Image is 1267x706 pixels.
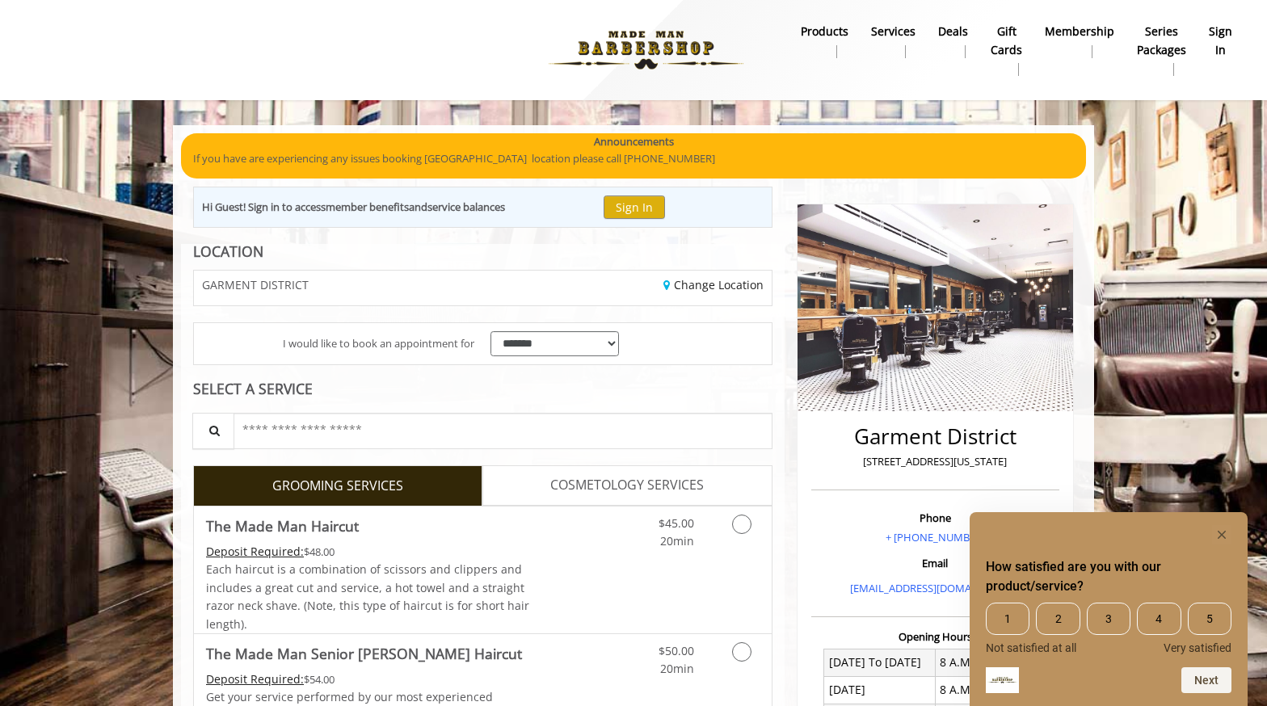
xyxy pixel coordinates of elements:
[206,561,529,631] span: Each haircut is a combination of scissors and clippers and includes a great cut and service, a ho...
[550,475,704,496] span: COSMETOLOGY SERVICES
[886,530,985,544] a: + [PHONE_NUMBER]
[1137,603,1181,635] span: 4
[986,557,1231,596] h2: How satisfied are you with our product/service? Select an option from 1 to 5, with 1 being Not sa...
[206,543,531,561] div: $48.00
[206,544,304,559] span: This service needs some Advance to be paid before we block your appointment
[202,279,309,291] span: GARMENT DISTRICT
[860,20,927,62] a: ServicesServices
[986,603,1231,654] div: How satisfied are you with our product/service? Select an option from 1 to 5, with 1 being Not sa...
[326,200,409,214] b: member benefits
[427,200,505,214] b: service balances
[283,335,474,352] span: I would like to book an appointment for
[824,649,936,676] td: [DATE] To [DATE]
[206,671,304,687] span: This service needs some Advance to be paid before we block your appointment
[1126,20,1198,80] a: Series packagesSeries packages
[815,425,1055,448] h2: Garment District
[193,242,263,261] b: LOCATION
[815,453,1055,470] p: [STREET_ADDRESS][US_STATE]
[1045,23,1114,40] b: Membership
[991,23,1022,59] b: gift cards
[824,676,936,704] td: [DATE]
[660,661,694,676] span: 20min
[272,476,403,497] span: GROOMING SERVICES
[811,631,1059,642] h3: Opening Hours
[1036,603,1080,635] span: 2
[1164,641,1231,654] span: Very satisfied
[659,515,694,531] span: $45.00
[871,23,916,40] b: Services
[801,23,848,40] b: products
[206,515,359,537] b: The Made Man Haircut
[206,642,522,665] b: The Made Man Senior [PERSON_NAME] Haircut
[663,277,764,292] a: Change Location
[193,381,772,397] div: SELECT A SERVICE
[1181,667,1231,693] button: Next question
[594,133,674,150] b: Announcements
[1188,603,1231,635] span: 5
[604,195,665,219] button: Sign In
[1209,23,1232,59] b: sign in
[659,643,694,658] span: $50.00
[1212,525,1231,544] button: Hide survey
[986,641,1076,654] span: Not satisfied at all
[1137,23,1186,59] b: Series packages
[206,670,531,688] div: $54.00
[815,512,1055,523] h3: Phone
[202,199,505,216] div: Hi Guest! Sign in to access and
[927,20,979,62] a: DealsDeals
[535,6,757,95] img: Made Man Barbershop logo
[935,676,1046,704] td: 8 A.M - 7 P.M
[850,581,1021,595] a: [EMAIL_ADDRESS][DOMAIN_NAME]
[1198,20,1244,62] a: sign insign in
[1033,20,1126,62] a: MembershipMembership
[979,20,1033,80] a: Gift cardsgift cards
[938,23,968,40] b: Deals
[986,603,1029,635] span: 1
[789,20,860,62] a: Productsproducts
[986,525,1231,693] div: How satisfied are you with our product/service? Select an option from 1 to 5, with 1 being Not sa...
[1087,603,1130,635] span: 3
[815,557,1055,569] h3: Email
[935,649,1046,676] td: 8 A.M - 8 P.M
[192,413,234,449] button: Service Search
[660,533,694,548] span: 20min
[193,150,1074,167] p: If you have are experiencing any issues booking [GEOGRAPHIC_DATA] location please call [PHONE_NUM...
